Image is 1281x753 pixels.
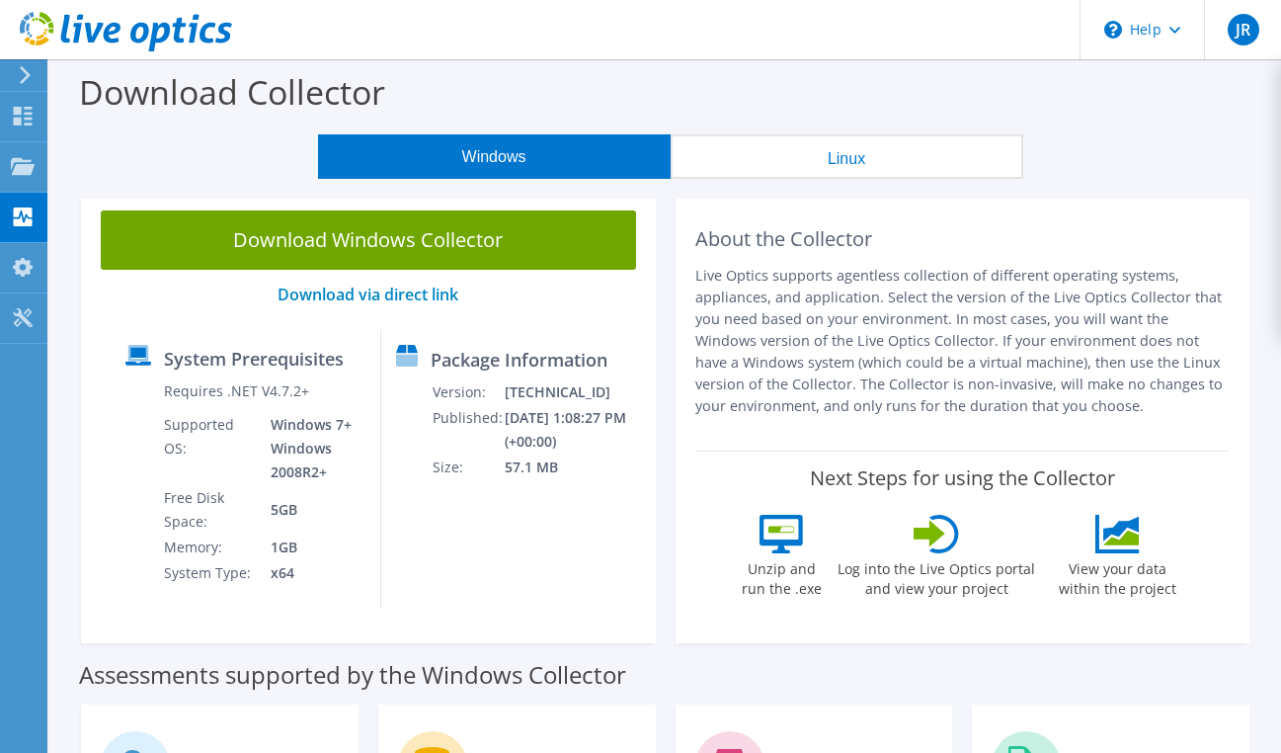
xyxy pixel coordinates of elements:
[318,134,671,179] button: Windows
[504,405,647,455] td: [DATE] 1:08:27 PM (+00:00)
[163,485,256,535] td: Free Disk Space:
[837,553,1036,599] label: Log into the Live Optics portal and view your project
[256,535,365,560] td: 1GB
[432,455,504,480] td: Size:
[101,210,636,270] a: Download Windows Collector
[256,412,365,485] td: Windows 7+ Windows 2008R2+
[163,535,256,560] td: Memory:
[1046,553,1188,599] label: View your data within the project
[278,284,458,305] a: Download via direct link
[164,381,309,401] label: Requires .NET V4.7.2+
[432,405,504,455] td: Published:
[1104,21,1122,39] svg: \n
[1228,14,1259,45] span: JR
[504,379,647,405] td: [TECHNICAL_ID]
[163,560,256,586] td: System Type:
[695,265,1231,417] p: Live Optics supports agentless collection of different operating systems, appliances, and applica...
[256,560,365,586] td: x64
[695,227,1231,251] h2: About the Collector
[810,466,1115,490] label: Next Steps for using the Collector
[79,665,626,685] label: Assessments supported by the Windows Collector
[671,134,1023,179] button: Linux
[736,553,827,599] label: Unzip and run the .exe
[504,455,647,480] td: 57.1 MB
[163,412,256,485] td: Supported OS:
[256,485,365,535] td: 5GB
[79,69,385,115] label: Download Collector
[164,349,344,369] label: System Prerequisites
[432,379,504,405] td: Version:
[431,350,607,370] label: Package Information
